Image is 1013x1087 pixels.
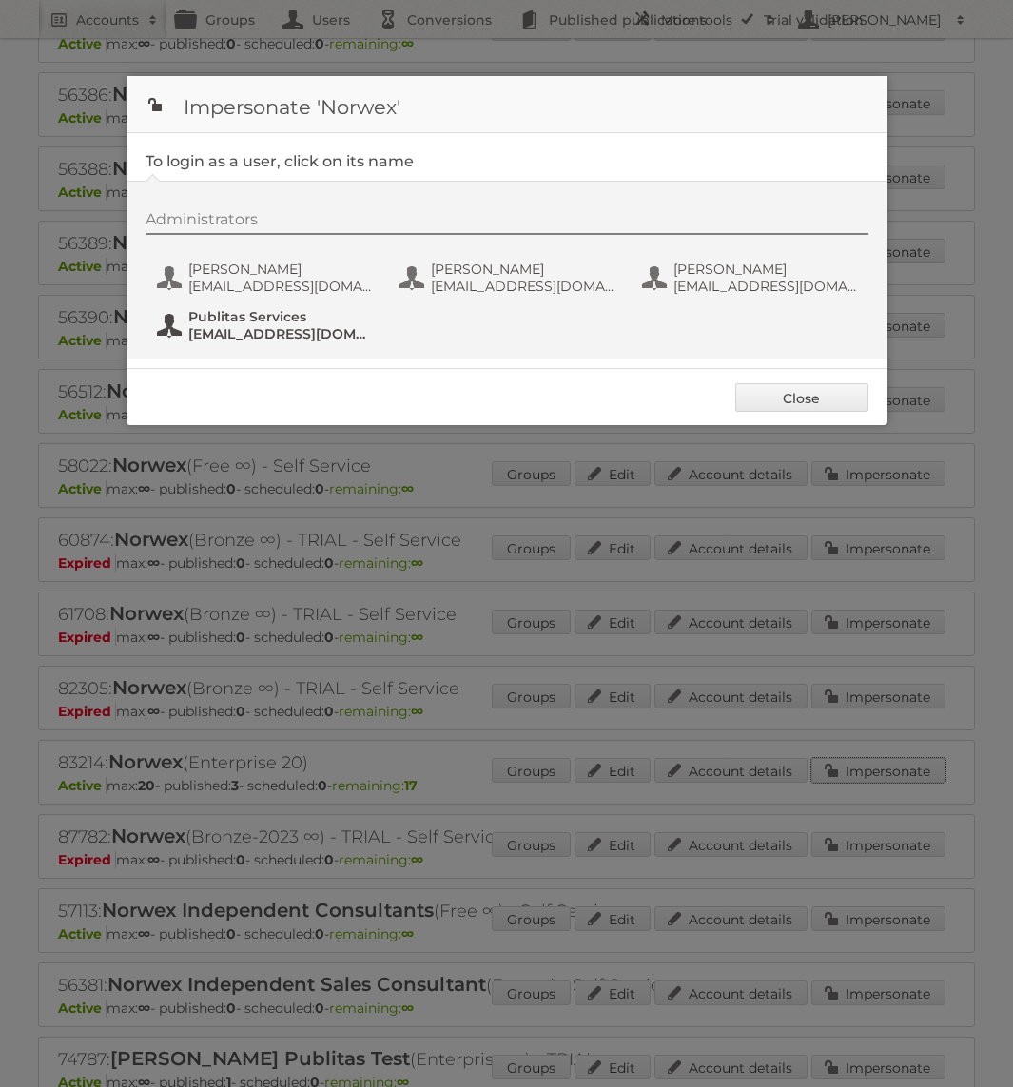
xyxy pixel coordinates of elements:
[431,278,615,295] span: [EMAIL_ADDRESS][DOMAIN_NAME]
[398,259,621,297] button: [PERSON_NAME] [EMAIL_ADDRESS][DOMAIN_NAME]
[673,278,858,295] span: [EMAIL_ADDRESS][DOMAIN_NAME]
[188,278,373,295] span: [EMAIL_ADDRESS][DOMAIN_NAME]
[155,306,379,344] button: Publitas Services [EMAIL_ADDRESS][DOMAIN_NAME]
[735,383,868,412] a: Close
[127,76,887,133] h1: Impersonate 'Norwex'
[188,325,373,342] span: [EMAIL_ADDRESS][DOMAIN_NAME]
[146,152,414,170] legend: To login as a user, click on its name
[673,261,858,278] span: [PERSON_NAME]
[431,261,615,278] span: [PERSON_NAME]
[146,210,868,235] div: Administrators
[188,261,373,278] span: [PERSON_NAME]
[155,259,379,297] button: [PERSON_NAME] [EMAIL_ADDRESS][DOMAIN_NAME]
[640,259,864,297] button: [PERSON_NAME] [EMAIL_ADDRESS][DOMAIN_NAME]
[188,308,373,325] span: Publitas Services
